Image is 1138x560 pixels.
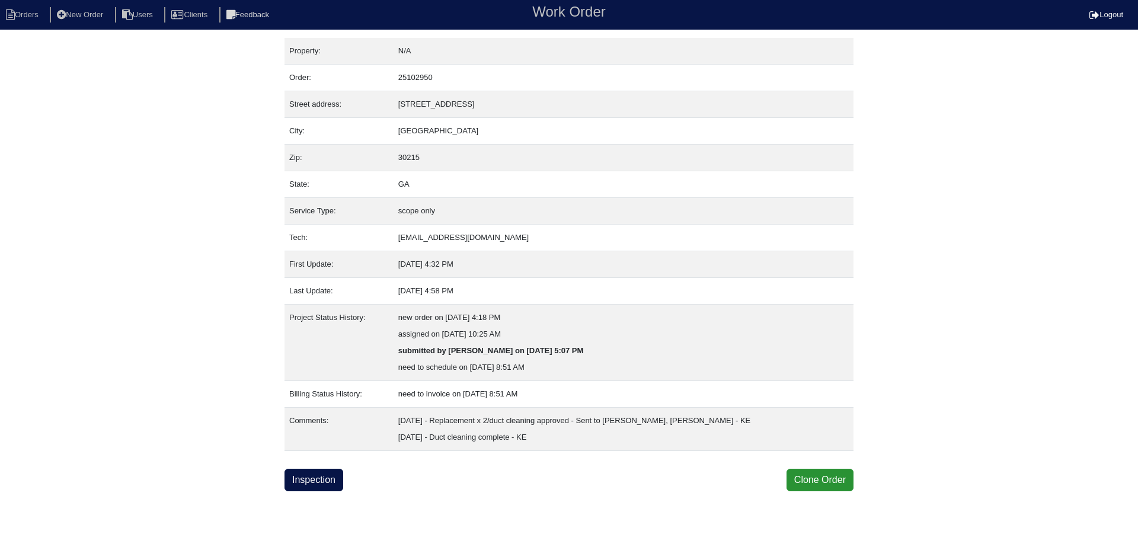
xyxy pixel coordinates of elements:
td: Comments: [284,408,394,451]
a: Clients [164,10,217,19]
td: State: [284,171,394,198]
td: 25102950 [394,65,853,91]
div: need to schedule on [DATE] 8:51 AM [398,359,849,376]
td: [GEOGRAPHIC_DATA] [394,118,853,145]
div: new order on [DATE] 4:18 PM [398,309,849,326]
button: Clone Order [787,469,853,491]
td: Property: [284,38,394,65]
td: Billing Status History: [284,381,394,408]
td: [EMAIL_ADDRESS][DOMAIN_NAME] [394,225,853,251]
td: [DATE] 4:58 PM [394,278,853,305]
td: N/A [394,38,853,65]
td: [DATE] - Replacement x 2/duct cleaning approved - Sent to [PERSON_NAME], [PERSON_NAME] - KE [DATE... [394,408,853,451]
td: Project Status History: [284,305,394,381]
td: scope only [394,198,853,225]
li: New Order [50,7,113,23]
div: assigned on [DATE] 10:25 AM [398,326,849,343]
td: GA [394,171,853,198]
li: Feedback [219,7,279,23]
a: Users [115,10,162,19]
li: Users [115,7,162,23]
td: City: [284,118,394,145]
td: [DATE] 4:32 PM [394,251,853,278]
td: Service Type: [284,198,394,225]
a: New Order [50,10,113,19]
td: First Update: [284,251,394,278]
td: Last Update: [284,278,394,305]
td: Order: [284,65,394,91]
td: 30215 [394,145,853,171]
li: Clients [164,7,217,23]
a: Inspection [284,469,343,491]
a: Logout [1089,10,1123,19]
div: need to invoice on [DATE] 8:51 AM [398,386,849,402]
div: submitted by [PERSON_NAME] on [DATE] 5:07 PM [398,343,849,359]
td: Tech: [284,225,394,251]
td: [STREET_ADDRESS] [394,91,853,118]
td: Street address: [284,91,394,118]
td: Zip: [284,145,394,171]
